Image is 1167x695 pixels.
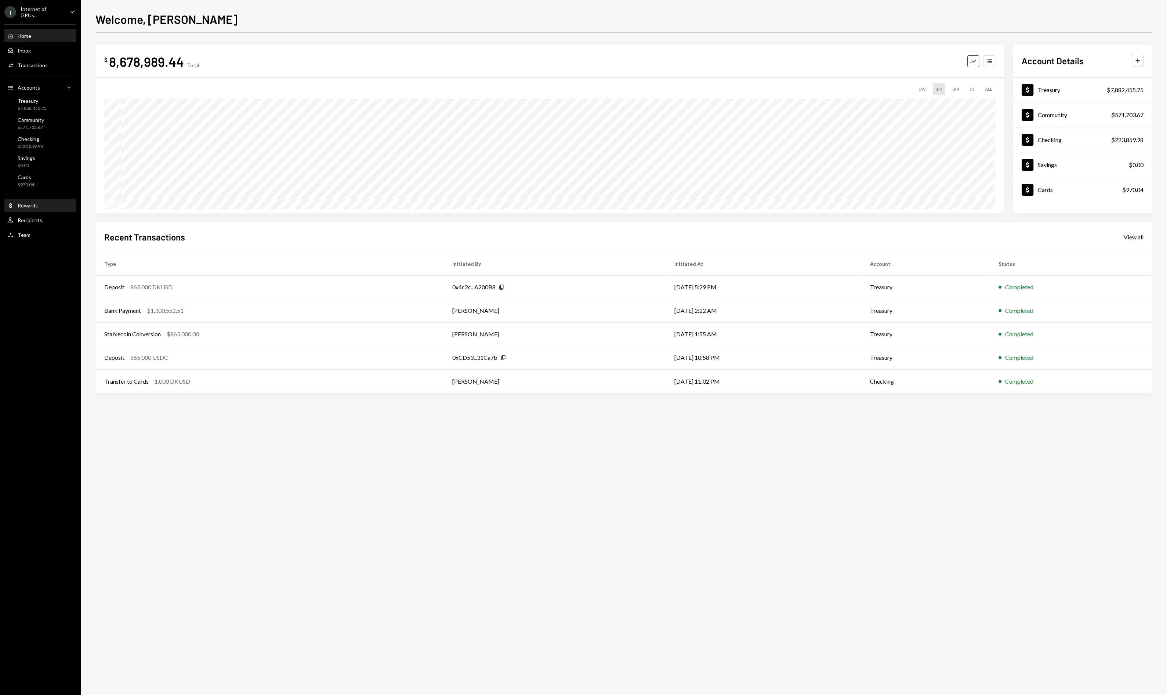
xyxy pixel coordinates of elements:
a: View all [1124,233,1144,241]
div: Bank Payment [104,306,141,315]
div: Accounts [18,84,40,91]
div: Community [18,117,44,123]
div: Completed [1005,377,1033,386]
a: Accounts [4,81,76,94]
a: Checking$223,859.98 [1013,127,1152,152]
div: $0.00 [18,163,35,169]
th: Initiated At [666,252,861,275]
div: $223,859.98 [1111,135,1144,144]
h2: Recent Transactions [104,231,185,243]
div: 865,000 USDC [130,353,168,362]
td: [DATE] 5:29 PM [666,275,861,299]
td: Treasury [861,322,990,346]
h2: Account Details [1022,55,1084,67]
div: $970.04 [1122,185,1144,194]
div: Internet of GPUs... [21,6,64,18]
div: Stablecoin Conversion [104,330,161,339]
div: 1Y [967,83,978,95]
a: Community$571,703.67 [4,115,76,132]
div: Completed [1005,283,1033,292]
a: Savings$0.00 [4,153,76,170]
a: Treasury$7,882,455.75 [1013,77,1152,102]
a: Rewards [4,199,76,212]
a: Treasury$7,882,455.75 [4,95,76,113]
div: 865,000 DKUSD [130,283,173,292]
div: $571,703.67 [18,124,44,131]
td: [PERSON_NAME] [443,369,665,393]
a: Inbox [4,44,76,57]
div: 0x4c2c...A200B8 [452,283,496,292]
a: Cards$970.04 [1013,177,1152,202]
td: [DATE] 2:22 AM [666,299,861,322]
div: Deposit [104,283,124,292]
div: Transactions [18,62,48,68]
div: 0xCD53...31Ca7b [452,353,497,362]
div: $7,882,455.75 [1107,86,1144,94]
a: Checking$223,859.98 [4,134,76,151]
div: Treasury [18,98,47,104]
div: $865,000.00 [167,330,199,339]
div: Home [18,33,31,39]
div: $0.00 [1129,160,1144,169]
div: Rewards [18,202,38,209]
div: ALL [982,83,995,95]
h1: Welcome, [PERSON_NAME] [95,12,238,26]
div: $ [104,56,108,64]
div: Cards [1038,186,1053,193]
div: Completed [1005,330,1033,339]
td: [DATE] 1:55 AM [666,322,861,346]
div: Recipients [18,217,42,223]
div: Transfer to Cards [104,377,149,386]
div: Deposit [104,353,124,362]
td: Checking [861,369,990,393]
a: Home [4,29,76,42]
div: 1M [933,83,945,95]
a: Recipients [4,213,76,227]
div: Savings [1038,161,1057,168]
div: Savings [18,155,35,161]
a: Cards$970.04 [4,172,76,189]
div: Completed [1005,306,1033,315]
td: [DATE] 10:58 PM [666,346,861,369]
div: $571,703.67 [1111,111,1144,119]
div: Inbox [18,47,31,54]
div: I [4,6,16,18]
td: [DATE] 11:02 PM [666,369,861,393]
div: $1,300,552.51 [147,306,184,315]
td: [PERSON_NAME] [443,299,665,322]
div: Completed [1005,353,1033,362]
td: Treasury [861,275,990,299]
div: Treasury [1038,86,1060,93]
td: Treasury [861,299,990,322]
div: 3M [950,83,962,95]
div: Checking [1038,136,1062,143]
div: Cards [18,174,34,180]
th: Type [95,252,443,275]
th: Account [861,252,990,275]
div: $970.04 [18,182,34,188]
div: Team [18,232,30,238]
th: Initiated By [443,252,665,275]
a: Transactions [4,58,76,72]
th: Status [990,252,1152,275]
td: Treasury [861,346,990,369]
div: Community [1038,111,1067,118]
div: Total [187,62,199,68]
a: Team [4,228,76,241]
div: $223,859.98 [18,144,43,150]
div: $7,882,455.75 [18,105,47,112]
div: 1W [916,83,928,95]
div: 1,000 DKUSD [155,377,190,386]
div: Checking [18,136,43,142]
a: Community$571,703.67 [1013,102,1152,127]
a: Savings$0.00 [1013,152,1152,177]
div: 8,678,989.44 [109,53,184,70]
td: [PERSON_NAME] [443,322,665,346]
